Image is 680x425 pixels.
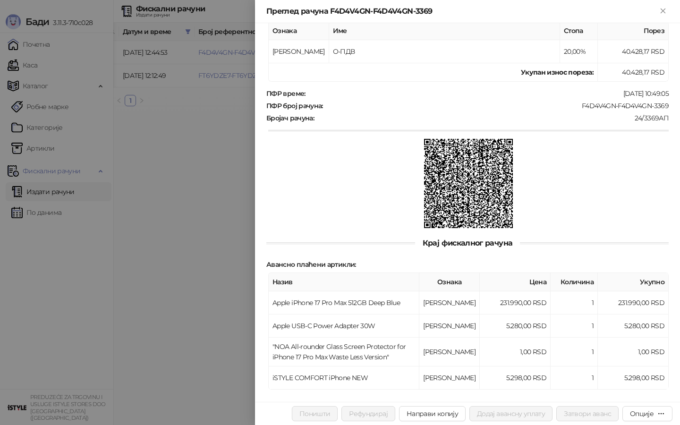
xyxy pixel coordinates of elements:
[551,338,598,366] td: 1
[269,291,419,314] td: Apple iPhone 17 Pro Max 512GB Deep Blue
[269,366,419,390] td: iSTYLE COMFORT iPhone NEW
[598,314,669,338] td: 5.280,00 RSD
[469,406,552,421] button: Додај авансну уплату
[424,139,513,228] img: QR код
[266,102,323,110] strong: ПФР број рачуна :
[598,366,669,390] td: 5.298,00 RSD
[329,40,560,63] td: О-ПДВ
[598,338,669,366] td: 1,00 RSD
[560,22,598,40] th: Стопа
[315,114,670,122] div: 24/3369АП
[480,314,551,338] td: 5.280,00 RSD
[480,273,551,291] th: Цена
[419,291,480,314] td: [PERSON_NAME]
[480,338,551,366] td: 1,00 RSD
[266,89,306,98] strong: ПФР време :
[266,6,657,17] div: Преглед рачуна F4D4V4GN-F4D4V4GN-3369
[551,291,598,314] td: 1
[657,6,669,17] button: Close
[292,406,338,421] button: Поништи
[598,63,669,82] td: 40.428,17 RSD
[419,366,480,390] td: [PERSON_NAME]
[415,238,520,247] span: Крај фискалног рачуна
[630,409,654,418] div: Опције
[551,366,598,390] td: 1
[598,291,669,314] td: 231.990,00 RSD
[269,273,419,291] th: Назив
[266,114,314,122] strong: Бројач рачуна :
[560,40,598,63] td: 20,00%
[269,40,329,63] td: [PERSON_NAME]
[598,22,669,40] th: Порез
[521,68,594,76] strong: Укупан износ пореза:
[556,406,619,421] button: Затвори аванс
[480,291,551,314] td: 231.990,00 RSD
[269,338,419,366] td: "NOA All-rounder Glass Screen Protector for iPhone 17 Pro Max Waste Less Version"
[551,273,598,291] th: Количина
[269,314,419,338] td: Apple USB-C Power Adapter 30W
[622,406,672,421] button: Опције
[399,406,466,421] button: Направи копију
[480,366,551,390] td: 5.298,00 RSD
[324,102,670,110] div: F4D4V4GN-F4D4V4GN-3369
[266,260,356,269] strong: Авансно плаћени артикли :
[551,314,598,338] td: 1
[407,409,458,418] span: Направи копију
[341,406,395,421] button: Рефундирај
[269,22,329,40] th: Ознака
[329,22,560,40] th: Име
[598,273,669,291] th: Укупно
[419,314,480,338] td: [PERSON_NAME]
[419,338,480,366] td: [PERSON_NAME]
[419,273,480,291] th: Ознака
[306,89,670,98] div: [DATE] 10:49:05
[598,40,669,63] td: 40.428,17 RSD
